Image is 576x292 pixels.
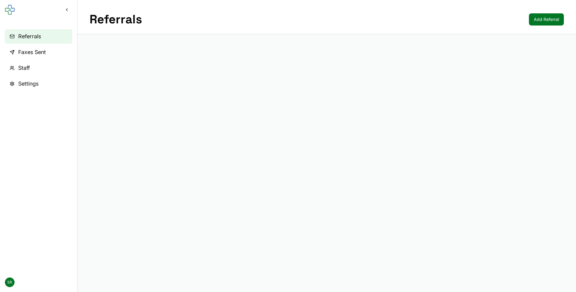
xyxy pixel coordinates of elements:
a: Settings [5,76,72,91]
span: Faxes Sent [18,48,46,56]
a: Staff [5,61,72,75]
span: Settings [18,80,39,88]
a: Faxes Sent [5,45,72,59]
a: Add Referral [529,13,564,25]
span: SR [5,277,15,287]
a: Referrals [5,29,72,44]
span: Referrals [18,32,41,41]
h1: Referrals [90,12,142,27]
button: Collapse sidebar [61,4,72,15]
span: Staff [18,64,30,72]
